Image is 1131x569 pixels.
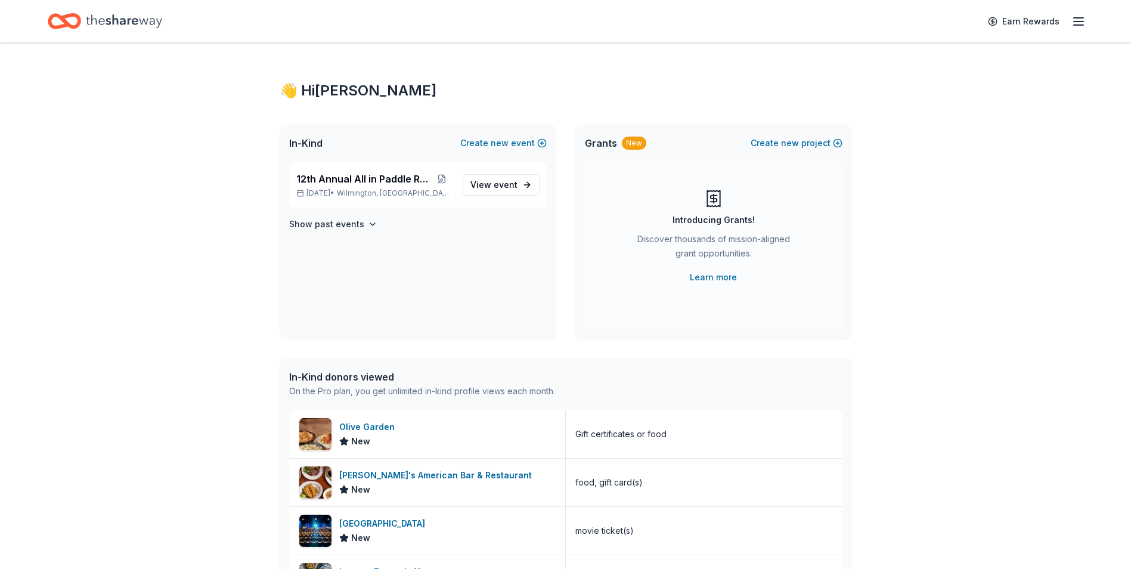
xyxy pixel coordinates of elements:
div: [PERSON_NAME]'s American Bar & Restaurant [339,468,537,483]
div: Olive Garden [339,420,399,434]
button: Show past events [289,217,377,231]
span: new [781,136,799,150]
div: Discover thousands of mission-aligned grant opportunities. [633,232,795,265]
span: New [351,531,370,545]
div: In-Kind donors viewed [289,370,555,384]
img: Image for Clyde's American Bar & Restaurant [299,466,331,499]
span: Wilmington, [GEOGRAPHIC_DATA] [337,188,453,198]
p: [DATE] • [296,188,453,198]
div: [GEOGRAPHIC_DATA] [339,517,430,531]
button: Createnewevent [460,136,547,150]
span: View [470,178,518,192]
span: Grants [585,136,617,150]
span: event [494,180,518,190]
div: movie ticket(s) [575,524,634,538]
span: 12th Annual All in Paddle Raffle [296,172,431,186]
img: Image for Olive Garden [299,418,331,450]
div: Gift certificates or food [575,427,667,441]
span: New [351,434,370,449]
a: Learn more [690,270,737,284]
a: View event [463,174,540,196]
div: On the Pro plan, you get unlimited in-kind profile views each month. [289,384,555,398]
a: Home [48,7,162,35]
img: Image for Cinépolis [299,515,331,547]
span: In-Kind [289,136,323,150]
span: New [351,483,370,497]
div: Introducing Grants! [673,213,755,227]
span: new [491,136,509,150]
div: 👋 Hi [PERSON_NAME] [280,81,852,100]
button: Createnewproject [751,136,842,150]
div: New [622,137,646,150]
div: food, gift card(s) [575,475,643,490]
h4: Show past events [289,217,364,231]
a: Earn Rewards [981,11,1067,32]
